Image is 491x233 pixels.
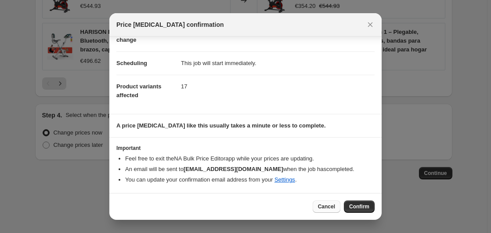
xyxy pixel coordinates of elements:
a: Settings [274,176,295,183]
li: You can update your confirmation email address from your . [125,175,375,184]
button: Close [364,18,376,31]
span: Cancel [318,203,335,210]
span: Product variants affected [116,83,162,98]
dd: 17 [181,75,375,98]
b: A price [MEDICAL_DATA] like this usually takes a minute or less to complete. [116,122,326,129]
h3: Important [116,145,375,152]
li: An email will be sent to when the job has completed . [125,165,375,174]
button: Cancel [313,200,340,213]
li: Feel free to exit the NA Bulk Price Editor app while your prices are updating. [125,154,375,163]
span: Price [MEDICAL_DATA] confirmation [116,20,224,29]
span: Confirm [349,203,369,210]
b: [EMAIL_ADDRESS][DOMAIN_NAME] [184,166,283,172]
dd: This job will start immediately. [181,51,375,75]
span: Scheduling [116,60,147,66]
button: Confirm [344,200,375,213]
